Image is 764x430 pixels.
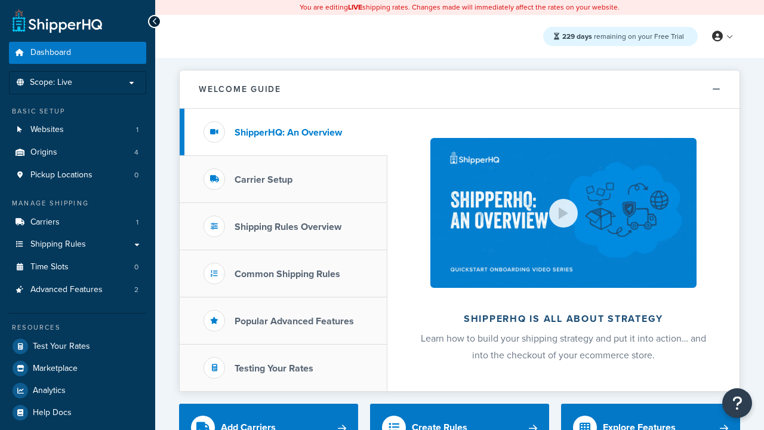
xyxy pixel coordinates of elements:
[134,262,138,272] span: 0
[9,322,146,333] div: Resources
[9,402,146,423] a: Help Docs
[9,358,146,379] a: Marketplace
[9,119,146,141] a: Websites1
[9,211,146,234] li: Carriers
[30,78,72,88] span: Scope: Live
[9,234,146,256] a: Shipping Rules
[134,148,138,158] span: 4
[235,127,342,138] h3: ShipperHQ: An Overview
[562,31,592,42] strong: 229 days
[9,42,146,64] a: Dashboard
[134,285,138,295] span: 2
[33,408,72,418] span: Help Docs
[430,138,697,288] img: ShipperHQ is all about strategy
[235,269,340,279] h3: Common Shipping Rules
[134,170,138,180] span: 0
[421,331,706,362] span: Learn how to build your shipping strategy and put it into action… and into the checkout of your e...
[235,363,313,374] h3: Testing Your Rates
[30,170,93,180] span: Pickup Locations
[136,217,138,228] span: 1
[722,388,752,418] button: Open Resource Center
[30,48,71,58] span: Dashboard
[9,211,146,234] a: Carriers1
[9,119,146,141] li: Websites
[30,285,103,295] span: Advanced Features
[9,142,146,164] li: Origins
[9,279,146,301] a: Advanced Features2
[235,174,292,185] h3: Carrier Setup
[348,2,362,13] b: LIVE
[9,256,146,278] li: Time Slots
[30,262,69,272] span: Time Slots
[9,336,146,357] a: Test Your Rates
[33,342,90,352] span: Test Your Rates
[30,239,86,250] span: Shipping Rules
[136,125,138,135] span: 1
[235,316,354,327] h3: Popular Advanced Features
[9,142,146,164] a: Origins4
[9,256,146,278] a: Time Slots0
[30,148,57,158] span: Origins
[30,125,64,135] span: Websites
[33,364,78,374] span: Marketplace
[9,164,146,186] li: Pickup Locations
[419,314,708,324] h2: ShipperHQ is all about strategy
[9,164,146,186] a: Pickup Locations0
[9,380,146,401] a: Analytics
[562,31,684,42] span: remaining on your Free Trial
[30,217,60,228] span: Carriers
[9,279,146,301] li: Advanced Features
[9,198,146,208] div: Manage Shipping
[180,70,740,109] button: Welcome Guide
[235,222,341,232] h3: Shipping Rules Overview
[33,386,66,396] span: Analytics
[199,85,281,94] h2: Welcome Guide
[9,106,146,116] div: Basic Setup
